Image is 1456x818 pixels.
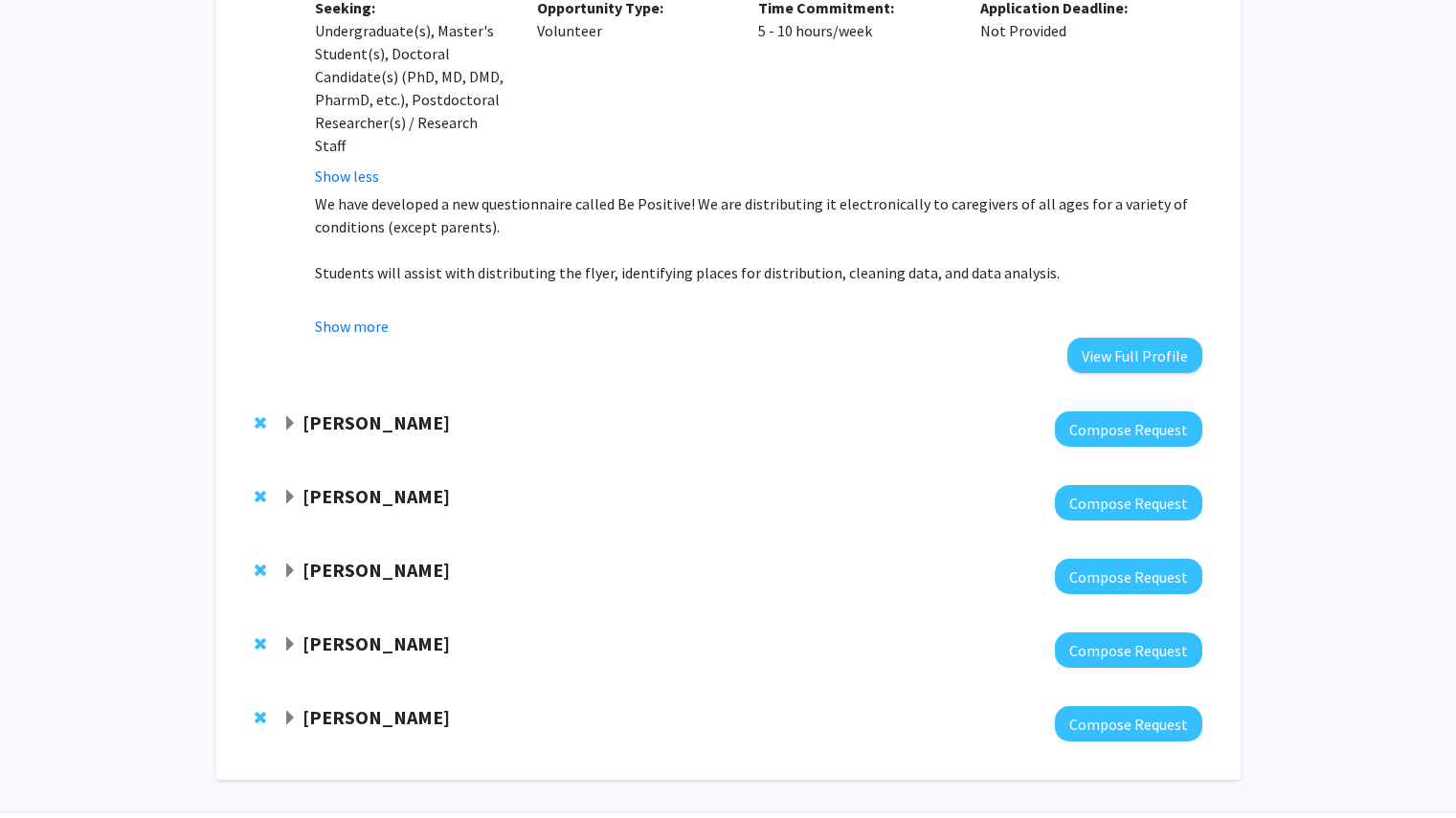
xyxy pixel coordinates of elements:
span: Expand Randi Foraker Bookmark [282,711,298,726]
button: Compose Request to Randi Foraker [1055,706,1202,741]
div: Undergraduate(s), Master's Student(s), Doctoral Candidate(s) (PhD, MD, DMD, PharmD, etc.), Postdo... [315,19,508,157]
span: Remove Yujiang Fang from bookmarks [255,415,266,431]
button: Compose Request to Lixing Reneker [1055,632,1202,668]
span: Expand Lixing Reneker Bookmark [282,637,298,652]
span: Remove Gary Baker from bookmarks [255,489,266,504]
span: Remove Lixing Reneker from bookmarks [255,636,266,652]
strong: [PERSON_NAME] [302,410,450,434]
p: We have developed a new questionnaire called Be Positive! We are distributing it electronically t... [315,192,1201,238]
span: Expand Yujiang Fang Bookmark [282,416,298,431]
strong: [PERSON_NAME] [302,558,450,582]
button: View Full Profile [1067,338,1202,373]
button: Compose Request to Yujiang Fang [1055,411,1202,447]
span: Remove Nicholas Gaspelin from bookmarks [255,563,266,578]
span: Expand Gary Baker Bookmark [282,490,298,505]
span: Remove Randi Foraker from bookmarks [255,710,266,725]
span: Expand Nicholas Gaspelin Bookmark [282,564,298,579]
strong: [PERSON_NAME] [302,484,450,508]
iframe: Chat [14,732,81,804]
button: Show more [315,315,389,338]
button: Compose Request to Nicholas Gaspelin [1055,559,1202,594]
p: Students will assist with distributing the flyer, identifying places for distribution, cleaning d... [315,261,1201,284]
strong: [PERSON_NAME] [302,705,450,729]
strong: [PERSON_NAME] [302,631,450,655]
button: Show less [315,165,379,188]
button: Compose Request to Gary Baker [1055,485,1202,520]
